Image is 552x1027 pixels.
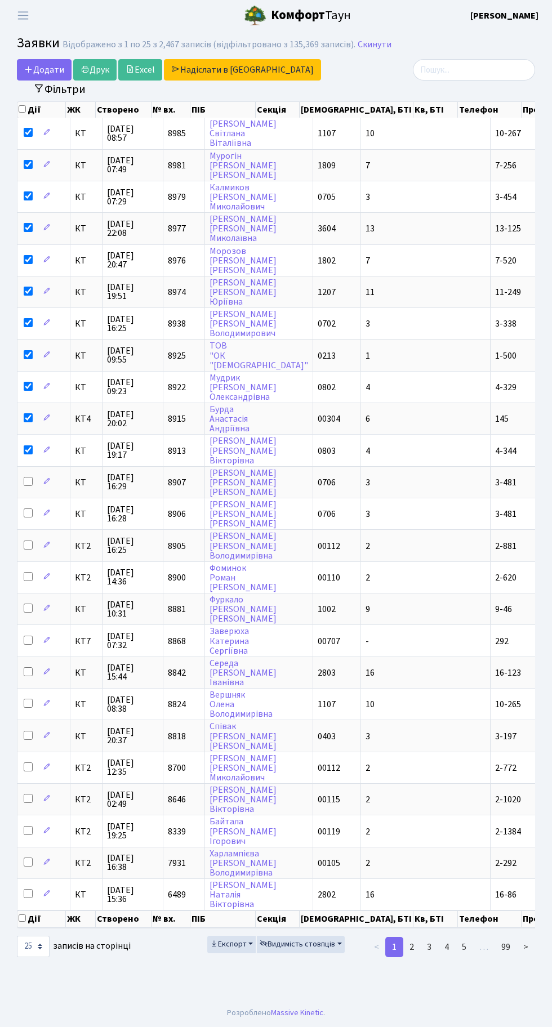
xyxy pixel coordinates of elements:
[168,159,186,172] span: 8981
[260,939,335,950] span: Видимість стовпців
[26,81,93,98] button: Переключити фільтри
[107,791,158,809] span: [DATE] 02:49
[366,667,375,679] span: 16
[190,102,256,118] th: ПІБ
[168,381,186,394] span: 8922
[318,254,336,267] span: 1802
[495,635,509,648] span: 292
[495,318,517,330] span: 3-338
[107,505,158,523] span: [DATE] 16:28
[9,6,37,25] button: Переключити навігацію
[107,283,158,301] span: [DATE] 19:51
[96,910,152,927] th: Створено
[366,635,369,648] span: -
[318,318,336,330] span: 0702
[75,510,97,519] span: КТ
[458,102,522,118] th: Телефон
[107,124,158,142] span: [DATE] 08:57
[458,910,522,927] th: Телефон
[75,224,97,233] span: КТ
[366,159,370,172] span: 7
[385,937,403,957] a: 1
[75,668,97,677] span: КТ
[318,508,336,520] span: 0706
[107,441,158,459] span: [DATE] 19:17
[227,1007,325,1019] div: Розроблено .
[168,286,186,298] span: 8974
[190,910,256,927] th: ПІБ
[17,33,60,53] span: Заявки
[107,854,158,872] span: [DATE] 16:38
[318,159,336,172] span: 1809
[210,150,277,181] a: Мурогін[PERSON_NAME][PERSON_NAME]
[75,605,97,614] span: КТ
[318,635,340,648] span: 00707
[495,888,517,901] span: 16-86
[107,220,158,238] span: [DATE] 22:08
[318,857,340,869] span: 00105
[366,254,370,267] span: 7
[300,910,413,927] th: [DEMOGRAPHIC_DATA], БТІ
[318,540,340,552] span: 00112
[210,213,277,244] a: [PERSON_NAME][PERSON_NAME]Миколаївна
[168,825,186,838] span: 8339
[318,476,336,489] span: 0706
[107,758,158,776] span: [DATE] 12:35
[210,847,277,879] a: Харлампієва[PERSON_NAME]Володимирівна
[107,632,158,650] span: [DATE] 07:32
[244,5,266,27] img: logo.png
[495,476,517,489] span: 3-481
[168,254,186,267] span: 8976
[168,540,186,552] span: 8905
[75,732,97,741] span: КТ
[495,413,509,425] span: 145
[403,937,421,957] a: 2
[318,793,340,806] span: 00115
[168,857,186,869] span: 7931
[107,346,158,364] span: [DATE] 09:55
[495,286,521,298] span: 11-249
[75,161,97,170] span: КТ
[495,381,517,394] span: 4-329
[152,102,190,118] th: № вх.
[75,256,97,265] span: КТ
[66,102,96,118] th: ЖК
[107,315,158,333] span: [DATE] 16:25
[495,508,517,520] span: 3-481
[63,39,355,50] div: Відображено з 1 по 25 з 2,467 записів (відфільтровано з 135,369 записів).
[107,663,158,681] span: [DATE] 15:44
[366,286,375,298] span: 11
[455,937,473,957] a: 5
[207,936,256,953] button: Експорт
[210,403,250,435] a: БурдаАнастасіяАндріївна
[168,413,186,425] span: 8915
[495,937,517,957] a: 99
[168,667,186,679] span: 8842
[495,191,517,203] span: 3-454
[366,318,370,330] span: 3
[413,102,457,118] th: Кв, БТІ
[168,350,186,362] span: 8925
[75,795,97,804] span: КТ2
[495,222,521,235] span: 13-125
[75,383,97,392] span: КТ
[168,730,186,743] span: 8818
[168,762,186,774] span: 8700
[366,730,370,743] span: 3
[210,784,277,815] a: [PERSON_NAME][PERSON_NAME]Вікторівна
[107,822,158,840] span: [DATE] 19:25
[210,435,277,467] a: [PERSON_NAME][PERSON_NAME]Вікторівна
[495,825,521,838] span: 2-1384
[495,698,521,711] span: 10-265
[75,763,97,773] span: КТ2
[438,937,456,957] a: 4
[318,350,336,362] span: 0213
[168,635,186,648] span: 8868
[470,10,538,22] b: [PERSON_NAME]
[495,445,517,457] span: 4-344
[210,245,277,276] a: Морозов[PERSON_NAME][PERSON_NAME]
[318,381,336,394] span: 0802
[210,879,277,910] a: [PERSON_NAME]НаталіяВікторівна
[318,191,336,203] span: 0705
[366,222,375,235] span: 13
